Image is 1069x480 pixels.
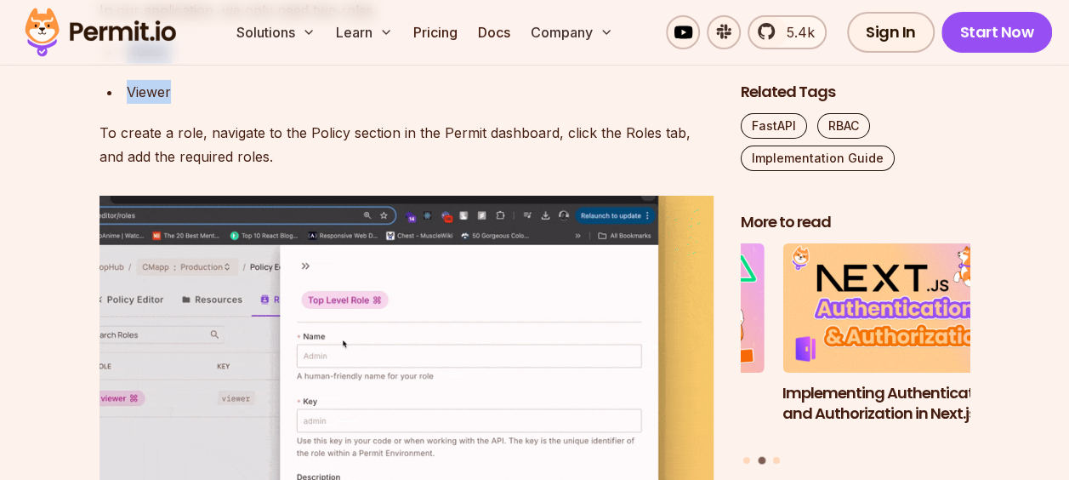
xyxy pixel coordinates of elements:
img: Implementing Authentication and Authorization in Next.js [782,243,1012,373]
span: 5.4k [776,22,815,43]
button: Company [524,15,620,49]
a: Pricing [407,15,464,49]
li: 2 of 3 [782,243,1012,446]
a: RBAC [817,113,870,139]
button: Go to slide 1 [743,456,750,463]
a: FastAPI [741,113,807,139]
a: 5.4k [748,15,827,49]
a: Start Now [941,12,1053,53]
div: Viewer [127,80,714,104]
h2: More to read [741,212,970,233]
a: Docs [471,15,517,49]
li: 1 of 3 [535,243,765,446]
div: Posts [741,243,970,466]
button: Learn [329,15,400,49]
img: Permit logo [17,3,184,61]
button: Go to slide 3 [773,456,780,463]
h3: Implementing Multi-Tenant RBAC in Nuxt.js [535,382,765,425]
h3: Implementing Authentication and Authorization in Next.js [782,382,1012,425]
a: Implementing Authentication and Authorization in Next.jsImplementing Authentication and Authoriza... [782,243,1012,446]
button: Go to slide 2 [758,456,765,464]
h2: Related Tags [741,82,970,103]
a: Implementation Guide [741,146,895,171]
a: Sign In [847,12,935,53]
p: To create a role, navigate to the Policy section in the Permit dashboard, click the Roles tab, an... [100,121,714,169]
button: Solutions [230,15,322,49]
